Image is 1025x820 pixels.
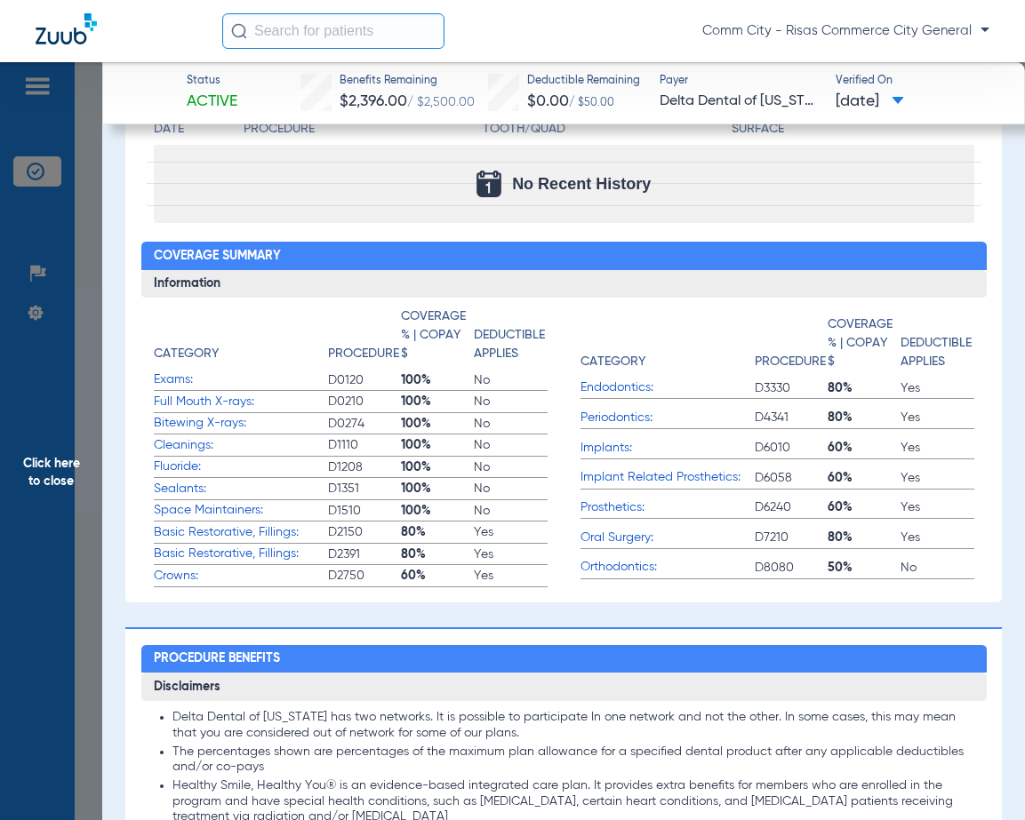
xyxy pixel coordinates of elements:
app-breakdown-title: Coverage % | Copay $ [828,307,901,378]
span: / $2,500.00 [407,96,475,108]
span: Yes [474,523,547,541]
h3: Information [141,270,987,299]
span: Space Maintainers: [154,501,328,520]
app-breakdown-title: Deductible Applies [474,307,547,370]
app-breakdown-title: Procedure [755,307,828,378]
span: Deductible Remaining [527,74,640,90]
span: D1110 [328,436,401,454]
span: 100% [401,393,474,410]
span: D8080 [755,559,828,577]
span: D0210 [328,393,401,410]
h4: Procedure [328,345,399,363]
span: D2750 [328,567,401,585]
span: Yes [901,439,973,457]
span: D0274 [328,415,401,433]
span: Yes [901,379,973,397]
span: / $50.00 [569,98,614,108]
span: 80% [828,409,901,426]
span: 100% [401,415,474,433]
span: Bitewing X-rays: [154,414,328,433]
h2: Procedure Benefits [141,645,987,673]
span: Exams: [154,370,328,389]
h4: Tooth/Quad [483,120,725,139]
img: Search Icon [231,23,247,39]
img: Zuub Logo [36,13,97,44]
h2: Coverage Summary [141,242,987,270]
span: Basic Restorative, Fillings: [154,523,328,542]
span: D1351 [328,480,401,498]
span: Yes [901,469,973,487]
span: Oral Surgery: [581,529,755,547]
span: Orthodontics: [581,558,755,577]
span: Sealants: [154,480,328,498]
app-breakdown-title: Procedure [328,307,401,370]
span: D4341 [755,409,828,426]
span: 100% [401,480,474,498]
span: Delta Dental of [US_STATE] [660,91,821,113]
span: D2150 [328,523,401,541]
h4: Deductible Applies [901,334,972,371]
h4: Deductible Applies [474,326,545,363]
h4: Procedure [755,353,826,371]
span: 100% [401,436,474,454]
span: Active [187,91,237,113]
h4: Coverage % | Copay $ [828,315,893,371]
span: Basic Restorative, Fillings: [154,545,328,563]
span: Endodontics: [581,378,755,397]
app-breakdown-title: Category [154,307,328,370]
span: Yes [474,567,547,585]
app-breakdown-title: Category [581,307,755,378]
span: Yes [901,409,973,426]
img: Calendar [476,171,501,197]
span: D0120 [328,371,401,389]
span: Payer [660,74,821,90]
span: Yes [901,529,973,546]
span: 60% [828,498,901,516]
iframe: Chat Widget [936,735,1025,820]
span: 50% [828,559,901,577]
span: No [474,415,547,433]
span: 60% [828,469,901,487]
span: 80% [401,545,474,563]
span: $2,396.00 [340,93,407,109]
span: Periodontics: [581,409,755,427]
span: 80% [401,523,474,541]
span: Implants: [581,439,755,458]
app-breakdown-title: Deductible Applies [901,307,973,378]
span: Yes [474,545,547,563]
span: No [901,559,973,577]
h4: Surface [732,120,974,139]
input: Search for patients [222,13,444,49]
span: No [474,502,547,520]
span: Cleanings: [154,436,328,455]
span: Benefits Remaining [340,74,475,90]
app-breakdown-title: Date [154,120,228,145]
span: 60% [828,439,901,457]
h4: Coverage % | Copay $ [401,307,466,363]
span: No [474,393,547,410]
span: Status [187,74,237,90]
h4: Category [581,353,645,371]
li: The percentages shown are percentages of the maximum plan allowance for a specified dental produc... [172,744,974,776]
span: Prosthetics: [581,498,755,517]
span: D1510 [328,502,401,520]
app-breakdown-title: Coverage % | Copay $ [401,307,474,370]
span: Yes [901,498,973,516]
span: Full Mouth X-rays: [154,393,328,411]
span: [DATE] [836,91,904,113]
h3: Disclaimers [141,673,987,701]
span: Comm City - Risas Commerce City General [702,22,989,40]
span: Crowns: [154,567,328,585]
span: 100% [401,502,474,520]
span: 60% [401,567,474,585]
h4: Date [154,120,228,139]
span: D6010 [755,439,828,457]
span: Implant Related Prosthetics: [581,468,755,487]
span: 80% [828,529,901,546]
app-breakdown-title: Tooth/Quad [483,120,725,145]
span: D7210 [755,529,828,546]
span: Verified On [836,74,997,90]
span: 100% [401,371,474,389]
span: D3330 [755,379,828,397]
